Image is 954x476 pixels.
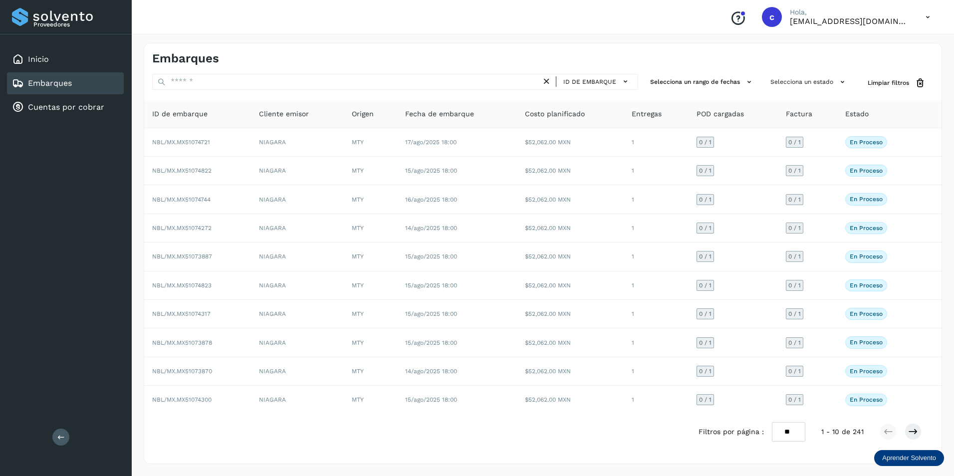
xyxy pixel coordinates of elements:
span: Entregas [632,109,662,119]
p: En proceso [850,196,883,203]
p: En proceso [850,339,883,346]
span: NBL/MX.MX51073870 [152,368,212,375]
td: NIAGARA [251,357,344,386]
td: MTY [344,300,397,328]
td: $52,062.00 MXN [517,300,624,328]
td: MTY [344,328,397,357]
span: 15/ago/2025 18:00 [405,310,457,317]
td: $52,062.00 MXN [517,185,624,214]
span: 0 / 1 [699,168,712,174]
span: 0 / 1 [788,225,801,231]
td: NIAGARA [251,157,344,185]
span: 0 / 1 [699,282,712,288]
td: NIAGARA [251,386,344,414]
button: ID de embarque [560,74,634,89]
span: Costo planificado [525,109,585,119]
span: 0 / 1 [699,397,712,403]
p: cuentasxcobrar@readysolutions.com.mx [790,16,910,26]
td: 1 [624,300,689,328]
span: POD cargadas [697,109,744,119]
span: NBL/MX.MX51073887 [152,253,212,260]
td: NIAGARA [251,271,344,300]
a: Embarques [28,78,72,88]
span: 0 / 1 [699,368,712,374]
span: Estado [845,109,869,119]
span: Filtros por página : [699,427,764,437]
p: Aprender Solvento [882,454,936,462]
span: 0 / 1 [699,311,712,317]
span: 1 - 10 de 241 [821,427,864,437]
td: $52,062.00 MXN [517,157,624,185]
span: NBL/MX.MX51074822 [152,167,212,174]
span: NBL/MX.MX51073878 [152,339,212,346]
span: 0 / 1 [699,253,712,259]
p: En proceso [850,310,883,317]
p: En proceso [850,253,883,260]
td: $52,062.00 MXN [517,328,624,357]
td: MTY [344,271,397,300]
p: En proceso [850,139,883,146]
button: Selecciona un estado [766,74,852,90]
span: 0 / 1 [788,311,801,317]
span: 15/ago/2025 18:00 [405,282,457,289]
span: 17/ago/2025 18:00 [405,139,457,146]
div: Cuentas por cobrar [7,96,124,118]
span: 14/ago/2025 18:00 [405,368,457,375]
td: NIAGARA [251,328,344,357]
span: Limpiar filtros [868,78,909,87]
td: $52,062.00 MXN [517,271,624,300]
td: MTY [344,357,397,386]
p: Hola, [790,8,910,16]
td: MTY [344,157,397,185]
span: Factura [786,109,812,119]
td: NIAGARA [251,214,344,242]
td: NIAGARA [251,242,344,271]
span: 0 / 1 [788,282,801,288]
span: Fecha de embarque [405,109,474,119]
span: 0 / 1 [788,139,801,145]
td: 1 [624,357,689,386]
span: 0 / 1 [788,253,801,259]
p: En proceso [850,368,883,375]
td: 1 [624,242,689,271]
p: En proceso [850,225,883,232]
td: $52,062.00 MXN [517,386,624,414]
span: NBL/MX.MX51074317 [152,310,211,317]
h4: Embarques [152,51,219,66]
p: Proveedores [33,21,120,28]
td: MTY [344,185,397,214]
span: 0 / 1 [788,397,801,403]
span: NBL/MX.MX51074300 [152,396,212,403]
span: 0 / 1 [788,368,801,374]
a: Cuentas por cobrar [28,102,104,112]
span: Cliente emisor [259,109,309,119]
span: 14/ago/2025 18:00 [405,225,457,232]
span: ID de embarque [152,109,208,119]
span: 0 / 1 [788,197,801,203]
span: NBL/MX.MX51074272 [152,225,212,232]
td: NIAGARA [251,300,344,328]
span: ID de embarque [563,77,616,86]
td: $52,062.00 MXN [517,357,624,386]
span: 0 / 1 [788,340,801,346]
td: 1 [624,157,689,185]
p: En proceso [850,282,883,289]
span: NBL/MX.MX51074744 [152,196,211,203]
button: Selecciona un rango de fechas [646,74,758,90]
td: NIAGARA [251,185,344,214]
span: NBL/MX.MX51074721 [152,139,210,146]
div: Aprender Solvento [874,450,944,466]
td: 1 [624,128,689,157]
td: 1 [624,386,689,414]
p: En proceso [850,396,883,403]
span: 15/ago/2025 18:00 [405,396,457,403]
td: MTY [344,128,397,157]
div: Embarques [7,72,124,94]
a: Inicio [28,54,49,64]
span: 15/ago/2025 18:00 [405,167,457,174]
td: MTY [344,386,397,414]
span: 0 / 1 [699,139,712,145]
span: 16/ago/2025 18:00 [405,196,457,203]
td: 1 [624,271,689,300]
td: MTY [344,214,397,242]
